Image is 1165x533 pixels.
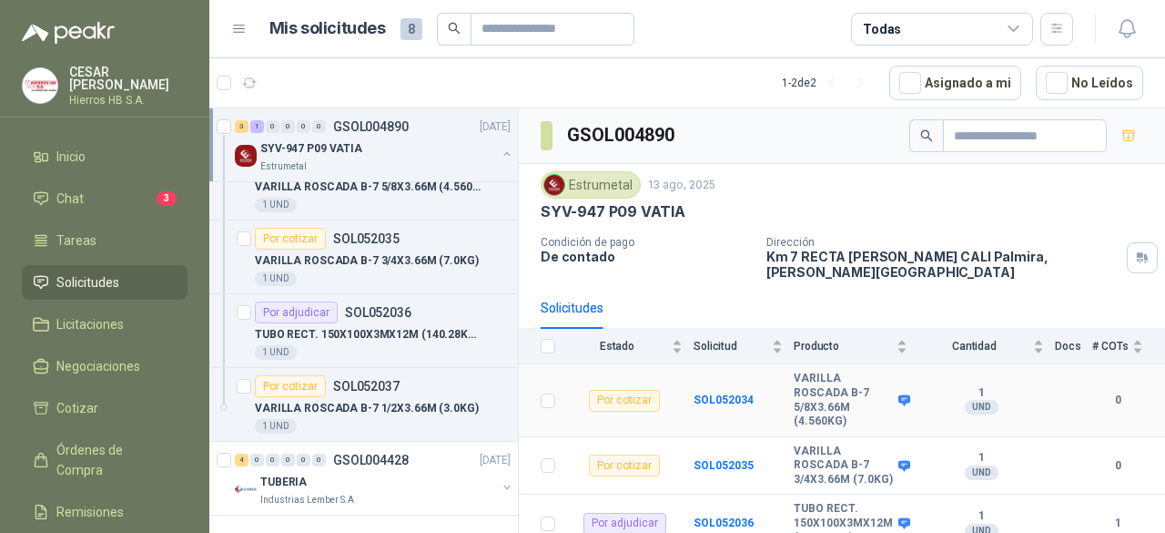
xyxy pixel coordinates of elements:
a: SOL052036 [694,517,754,529]
div: UND [965,400,998,415]
span: Cotizar [56,398,98,418]
p: SOL052037 [333,380,400,393]
th: Cantidad [918,329,1055,364]
p: CESAR [PERSON_NAME] [69,66,187,91]
a: SOL052035 [694,459,754,472]
span: Chat [56,189,84,209]
span: Remisiones [56,502,124,522]
p: SOL052036 [345,306,411,319]
b: VARILLA ROSCADA B-7 5/8X3.66M (4.560KG) [794,372,894,428]
span: Órdenes de Compra [56,440,170,480]
div: 1 UND [255,345,297,360]
div: 1 - 2 de 2 [782,68,875,97]
div: 0 [281,120,295,133]
p: De contado [541,249,752,264]
div: 0 [281,454,295,466]
a: Inicio [22,139,187,174]
div: 0 [250,454,264,466]
p: Industrias Lember S.A [260,493,354,507]
img: Company Logo [235,478,257,500]
div: 1 [250,120,264,133]
span: Producto [794,340,893,353]
a: Cotizar [22,391,187,425]
div: Por adjudicar [255,302,338,323]
th: Docs [1055,329,1092,364]
b: 0 [1092,457,1143,475]
button: Asignado a mi [889,66,1021,100]
div: 0 [297,120,310,133]
span: 8 [400,18,422,40]
div: 0 [266,454,279,466]
th: Estado [566,329,694,364]
div: Todas [863,19,901,39]
div: 0 [312,454,326,466]
p: [DATE] [480,452,511,469]
h1: Mis solicitudes [269,15,386,42]
p: TUBO RECT. 150X100X3MX12M (140.28KG)A500 [255,326,481,343]
span: Solicitud [694,340,768,353]
div: Estrumetal [541,171,641,199]
a: Remisiones [22,495,187,529]
a: Solicitudes [22,265,187,300]
a: Tareas [22,223,187,258]
th: Producto [794,329,918,364]
p: 13 ago, 2025 [648,177,715,194]
span: search [920,129,933,142]
span: Estado [566,340,668,353]
div: 1 UND [255,419,297,434]
div: Por cotizar [589,455,660,477]
a: SOL052034 [694,394,754,406]
p: Condición de pago [541,236,752,249]
div: 3 [235,120,248,133]
p: Km 7 RECTA [PERSON_NAME] CALI Palmira , [PERSON_NAME][GEOGRAPHIC_DATA] [766,249,1119,280]
th: Solicitud [694,329,794,364]
div: 0 [312,120,326,133]
p: VARILLA ROSCADA B-7 1/2X3.66M (3.0KG) [255,400,479,417]
img: Logo peakr [22,22,115,44]
span: Cantidad [918,340,1029,353]
p: SYV-947 P09 VATIA [541,202,685,221]
span: Licitaciones [56,314,124,334]
a: Órdenes de Compra [22,433,187,487]
button: No Leídos [1036,66,1143,100]
div: UND [965,466,998,480]
b: 1 [918,509,1044,524]
div: Por cotizar [255,228,326,250]
a: Por adjudicarSOL052036TUBO RECT. 150X100X3MX12M (140.28KG)A5001 UND [209,294,518,368]
div: 1 UND [255,272,297,286]
p: [DATE] [480,118,511,136]
a: Por cotizarSOL052034VARILLA ROSCADA B-7 5/8X3.66M (4.560KG)1 UND [209,147,518,220]
p: SYV-947 P09 VATIA [260,140,362,158]
b: 1 [918,386,1044,401]
div: 0 [297,454,310,466]
a: Por cotizarSOL052035VARILLA ROSCADA B-7 3/4X3.66M (7.0KG)1 UND [209,220,518,294]
img: Company Logo [23,68,57,103]
p: Dirección [766,236,1119,249]
p: Hierros HB S.A. [69,95,187,106]
th: # COTs [1092,329,1165,364]
a: 3 1 0 0 0 0 GSOL004890[DATE] Company LogoSYV-947 P09 VATIAEstrumetal [235,116,514,174]
h3: GSOL004890 [567,121,677,149]
b: VARILLA ROSCADA B-7 3/4X3.66M (7.0KG) [794,445,894,487]
div: Solicitudes [541,298,603,318]
span: 3 [157,191,177,206]
b: 0 [1092,392,1143,409]
div: Por cotizar [255,375,326,397]
div: 1 UND [255,198,297,212]
p: GSOL004428 [333,454,409,466]
p: GSOL004890 [333,120,409,133]
p: SOL052035 [333,232,400,245]
p: VARILLA ROSCADA B-7 5/8X3.66M (4.560KG) [255,179,481,196]
div: 0 [266,120,279,133]
a: Negociaciones [22,349,187,384]
b: 1 [918,451,1044,466]
span: Negociaciones [56,356,140,376]
a: Licitaciones [22,307,187,342]
span: Inicio [56,147,86,167]
p: TUBERIA [260,474,307,491]
p: Estrumetal [260,159,307,174]
a: 4 0 0 0 0 0 GSOL004428[DATE] Company LogoTUBERIAIndustrias Lember S.A [235,449,514,507]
